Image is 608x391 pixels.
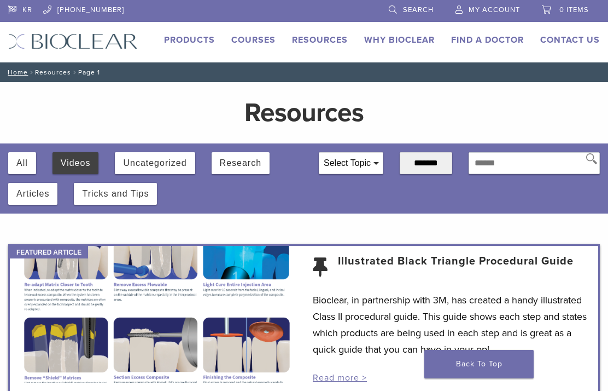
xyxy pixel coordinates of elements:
[319,153,383,174] div: Select Topic
[403,5,434,14] span: Search
[540,34,600,45] a: Contact Us
[28,70,35,75] span: /
[313,372,367,383] a: Read more >
[109,100,498,126] h1: Resources
[424,350,534,378] a: Back To Top
[61,152,91,174] button: Videos
[16,183,49,205] button: Articles
[313,292,589,358] p: Bioclear, in partnership with 3M, has created a handy illustrated Class II procedural guide. This...
[8,33,138,49] img: Bioclear
[364,34,435,45] a: Why Bioclear
[338,255,574,281] a: Illustrated Black Triangle Procedural Guide
[559,5,589,14] span: 0 items
[164,34,215,45] a: Products
[451,34,524,45] a: Find A Doctor
[16,152,28,174] button: All
[220,152,261,174] button: Research
[82,183,149,205] button: Tricks and Tips
[71,70,78,75] span: /
[231,34,276,45] a: Courses
[292,34,348,45] a: Resources
[469,5,520,14] span: My Account
[4,68,28,76] a: Home
[123,152,186,174] button: Uncategorized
